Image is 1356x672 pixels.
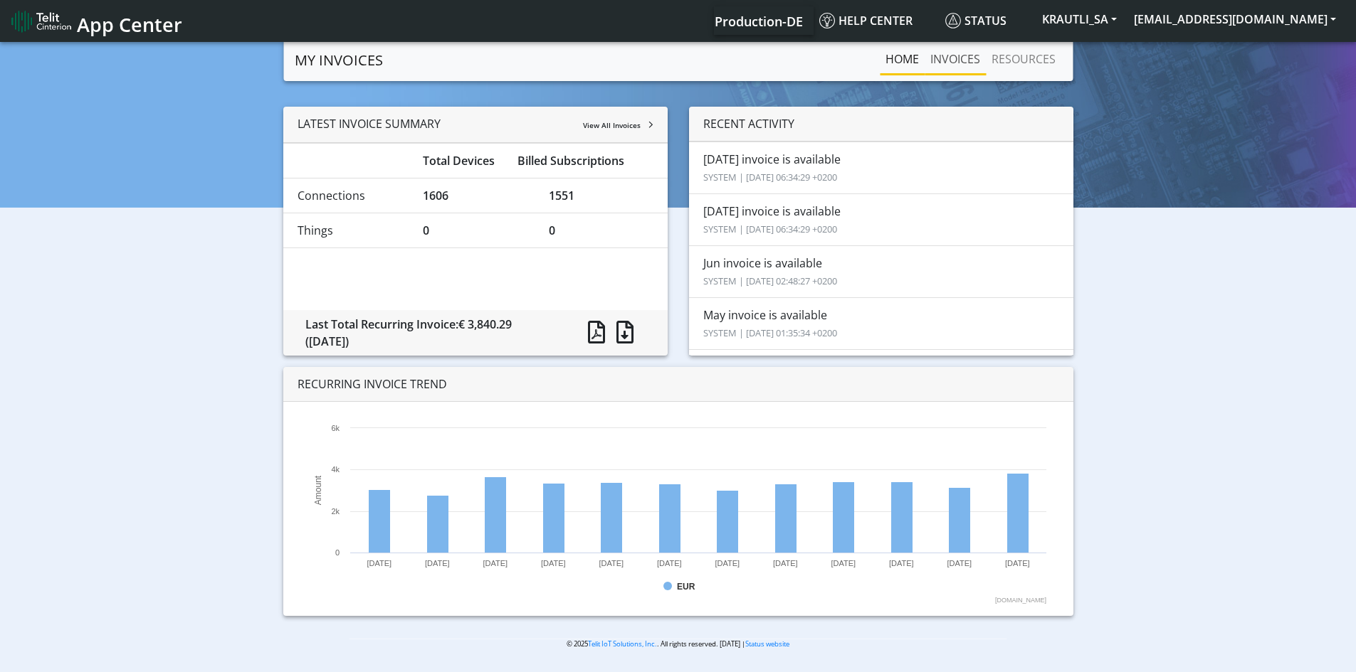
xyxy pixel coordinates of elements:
text: EUR [677,582,695,592]
text: [DOMAIN_NAME] [995,597,1046,604]
text: [DATE] [425,559,450,567]
span: App Center [77,11,182,38]
div: RECURRING INVOICE TREND [283,367,1073,402]
text: [DATE] [367,559,391,567]
div: Connections [287,187,413,204]
text: 4k [331,465,340,474]
text: [DATE] [947,559,972,567]
li: [DATE] invoice is available [689,142,1073,194]
a: RESOURCES [986,45,1061,73]
span: Production-DE [715,13,803,30]
text: 0 [335,548,340,557]
small: SYSTEM | [DATE] 01:35:34 +0200 [703,326,837,339]
a: INVOICES [925,45,986,73]
a: Status website [745,639,789,649]
button: [EMAIL_ADDRESS][DOMAIN_NAME] [1125,6,1345,32]
text: 2k [331,507,340,516]
div: RECENT ACTIVITY [689,107,1073,142]
div: 1606 [412,187,538,204]
button: KRAUTLI_SA [1034,6,1125,32]
a: Your current platform instance [714,6,802,35]
span: € 3,840.29 [458,316,512,332]
text: [DATE] [1005,559,1030,567]
div: LATEST INVOICE SUMMARY [283,107,668,143]
div: ([DATE]) [305,333,555,350]
text: [DATE] [889,559,914,567]
a: Home [880,45,925,73]
div: Last Total Recurring Invoice: [295,316,566,350]
div: 1551 [538,187,664,204]
span: Status [945,13,1007,28]
text: [DATE] [541,559,566,567]
text: 6k [331,424,340,432]
text: [DATE] [599,559,624,567]
text: [DATE] [831,559,856,567]
div: 0 [538,222,664,239]
li: [DATE] invoice is available [689,193,1073,246]
div: Billed Subscriptions [507,152,664,169]
div: 0 [412,222,538,239]
small: SYSTEM | [DATE] 02:48:27 +0200 [703,274,837,287]
a: Status [940,6,1034,35]
li: Jun invoice is available [689,245,1073,298]
img: logo-telit-cinterion-gw-new.png [11,10,71,33]
small: SYSTEM | [DATE] 06:34:29 +0200 [703,171,837,183]
span: View All Invoices [583,120,641,130]
a: MY INVOICES [295,46,383,75]
a: App Center [11,6,180,36]
a: Telit IoT Solutions, Inc. [588,639,657,649]
text: [DATE] [657,559,682,567]
p: © 2025 . All rights reserved. [DATE] | [349,639,1007,649]
text: [DATE] [715,559,740,567]
li: May invoice is available [689,297,1073,350]
text: [DATE] [773,559,798,567]
div: Total Devices [412,152,507,169]
span: Help center [819,13,913,28]
div: Things [287,222,413,239]
text: [DATE] [483,559,508,567]
img: status.svg [945,13,961,28]
text: Amount [313,475,323,505]
a: Help center [814,6,940,35]
li: May invoice is available [689,349,1073,402]
small: SYSTEM | [DATE] 06:34:29 +0200 [703,223,837,235]
img: knowledge.svg [819,13,835,28]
